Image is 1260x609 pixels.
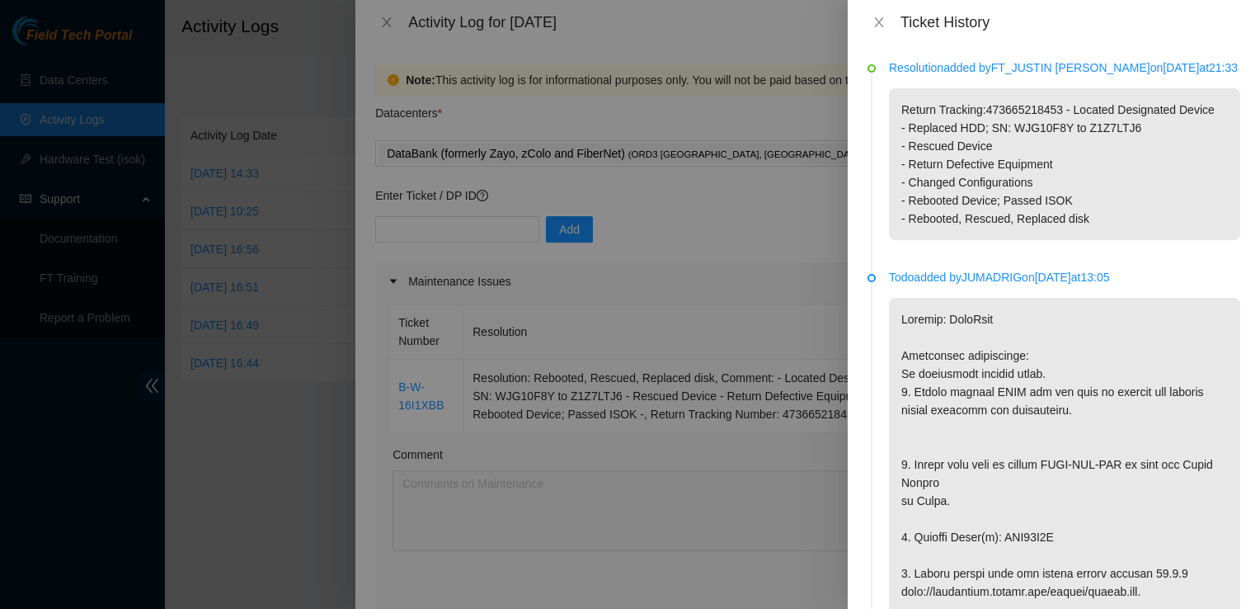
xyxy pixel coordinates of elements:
button: Close [867,15,891,31]
p: Todo added by JUMADRIG on [DATE] at 13:05 [889,268,1240,286]
p: Resolution added by FT_JUSTIN [PERSON_NAME] on [DATE] at 21:33 [889,59,1240,77]
div: Ticket History [900,13,1240,31]
span: close [872,16,886,29]
p: Return Tracking:473665218453 - Located Designated Device - Replaced HDD; SN: WJG10F8Y to Z1Z7LTJ6... [889,88,1240,240]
